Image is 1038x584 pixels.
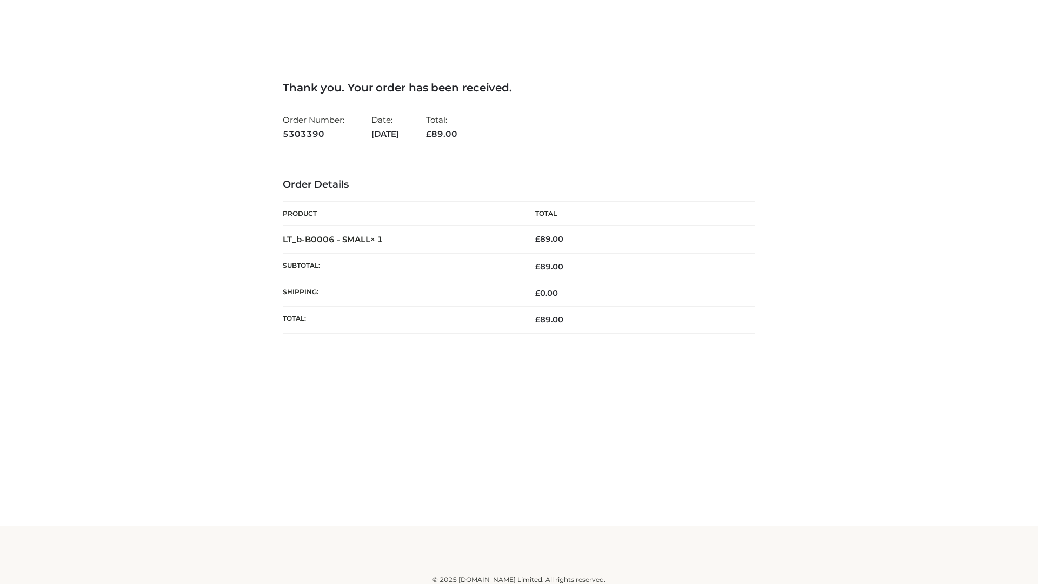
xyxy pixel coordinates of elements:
[535,288,540,298] span: £
[535,262,563,271] span: 89.00
[535,262,540,271] span: £
[535,288,558,298] bdi: 0.00
[283,127,344,141] strong: 5303390
[283,280,519,307] th: Shipping:
[370,234,383,244] strong: × 1
[283,179,755,191] h3: Order Details
[283,202,519,226] th: Product
[283,253,519,280] th: Subtotal:
[283,307,519,333] th: Total:
[426,129,457,139] span: 89.00
[535,234,540,244] span: £
[283,110,344,143] li: Order Number:
[535,315,563,324] span: 89.00
[371,110,399,143] li: Date:
[535,315,540,324] span: £
[519,202,755,226] th: Total
[283,234,383,244] strong: LT_b-B0006 - SMALL
[371,127,399,141] strong: [DATE]
[535,234,563,244] bdi: 89.00
[426,110,457,143] li: Total:
[283,81,755,94] h3: Thank you. Your order has been received.
[426,129,431,139] span: £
